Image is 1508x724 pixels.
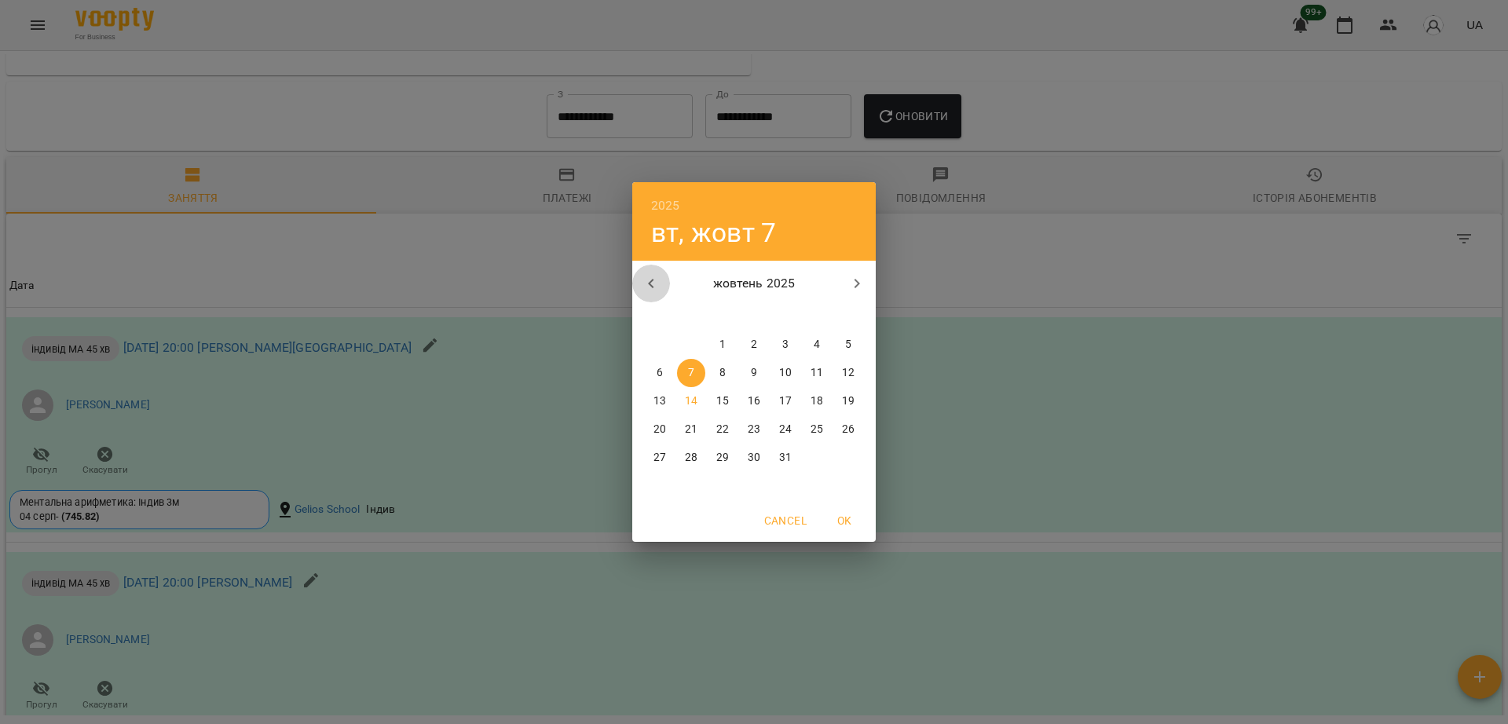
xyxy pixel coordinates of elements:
button: 6 [646,359,674,387]
p: 9 [751,365,757,381]
p: 29 [716,450,729,466]
button: 11 [803,359,831,387]
span: Cancel [764,511,807,530]
p: 5 [845,337,851,353]
p: 25 [811,422,823,437]
button: 7 [677,359,705,387]
p: 20 [653,422,666,437]
p: 3 [782,337,789,353]
button: 26 [834,415,862,444]
button: 5 [834,331,862,359]
button: вт, жовт 7 [651,217,776,249]
p: 1 [719,337,726,353]
span: OK [825,511,863,530]
p: 4 [814,337,820,353]
button: 4 [803,331,831,359]
button: 29 [708,444,737,472]
button: 31 [771,444,800,472]
p: 14 [685,393,697,409]
p: 22 [716,422,729,437]
button: 2 [740,331,768,359]
button: 24 [771,415,800,444]
p: 17 [779,393,792,409]
span: чт [740,307,768,323]
p: 8 [719,365,726,381]
button: 17 [771,387,800,415]
span: вт [677,307,705,323]
button: 16 [740,387,768,415]
button: 2025 [651,195,680,217]
p: 27 [653,450,666,466]
p: 24 [779,422,792,437]
button: 9 [740,359,768,387]
p: 16 [748,393,760,409]
button: 25 [803,415,831,444]
p: 30 [748,450,760,466]
p: 6 [657,365,663,381]
p: 23 [748,422,760,437]
span: сб [803,307,831,323]
button: 12 [834,359,862,387]
span: ср [708,307,737,323]
button: 1 [708,331,737,359]
p: 11 [811,365,823,381]
span: нд [834,307,862,323]
p: 26 [842,422,855,437]
p: 15 [716,393,729,409]
p: 21 [685,422,697,437]
p: 18 [811,393,823,409]
button: 22 [708,415,737,444]
button: 14 [677,387,705,415]
button: OK [819,506,869,535]
p: 7 [688,365,694,381]
span: пн [646,307,674,323]
button: 10 [771,359,800,387]
p: 13 [653,393,666,409]
button: 21 [677,415,705,444]
p: 12 [842,365,855,381]
p: 2 [751,337,757,353]
span: пт [771,307,800,323]
button: 30 [740,444,768,472]
p: 31 [779,450,792,466]
button: 18 [803,387,831,415]
button: 8 [708,359,737,387]
button: 27 [646,444,674,472]
p: 28 [685,450,697,466]
button: 23 [740,415,768,444]
p: 19 [842,393,855,409]
button: 19 [834,387,862,415]
button: 15 [708,387,737,415]
p: жовтень 2025 [670,274,839,293]
button: 28 [677,444,705,472]
button: 13 [646,387,674,415]
button: 3 [771,331,800,359]
p: 10 [779,365,792,381]
button: Cancel [758,506,813,535]
button: 20 [646,415,674,444]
